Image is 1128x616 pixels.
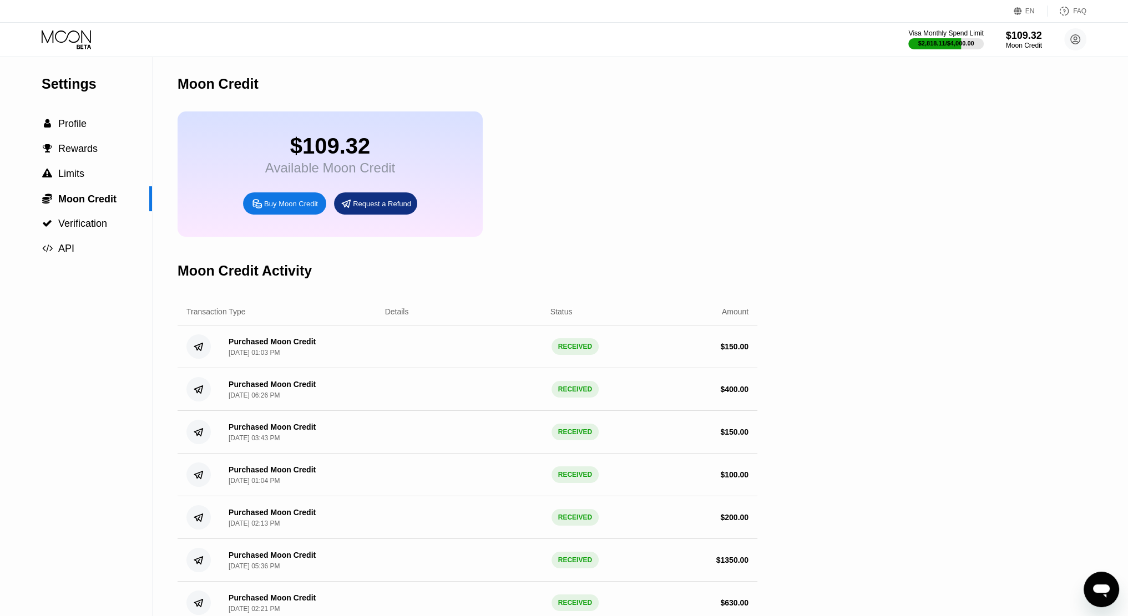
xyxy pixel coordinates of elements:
[552,338,599,355] div: RECEIVED
[229,593,316,602] div: Purchased Moon Credit
[229,349,280,357] div: [DATE] 01:03 PM
[58,243,74,254] span: API
[42,169,53,179] div: 
[918,40,974,47] div: $2,818.11 / $4,000.00
[1048,6,1086,17] div: FAQ
[42,243,53,253] span: 
[58,218,107,229] span: Verification
[264,199,318,208] div: Buy Moon Credit
[353,199,411,208] div: Request a Refund
[1084,572,1119,607] iframe: Кнопка, открывающая окно обмена сообщениями; идет разговор
[552,381,599,398] div: RECEIVED
[720,427,748,436] div: $ 150.00
[550,307,573,316] div: Status
[265,134,395,159] div: $109.32
[720,513,748,522] div: $ 200.00
[243,192,326,215] div: Buy Moon Credit
[229,434,280,442] div: [DATE] 03:43 PM
[722,307,748,316] div: Amount
[229,551,316,559] div: Purchased Moon Credit
[42,193,53,204] div: 
[229,391,280,399] div: [DATE] 06:26 PM
[908,29,983,49] div: Visa Monthly Spend Limit$2,818.11/$4,000.00
[720,598,748,607] div: $ 630.00
[265,160,395,176] div: Available Moon Credit
[42,144,53,154] div: 
[552,594,599,611] div: RECEIVED
[720,470,748,479] div: $ 100.00
[716,556,748,564] div: $ 1350.00
[58,143,98,154] span: Rewards
[42,119,53,129] div: 
[178,263,312,279] div: Moon Credit Activity
[552,552,599,568] div: RECEIVED
[552,466,599,483] div: RECEIVED
[43,144,52,154] span: 
[42,76,152,92] div: Settings
[720,385,748,394] div: $ 400.00
[1006,30,1042,49] div: $109.32Moon Credit
[229,422,316,431] div: Purchased Moon Credit
[58,168,84,179] span: Limits
[178,76,259,92] div: Moon Credit
[334,192,417,215] div: Request a Refund
[720,342,748,351] div: $ 150.00
[229,508,316,517] div: Purchased Moon Credit
[229,562,280,570] div: [DATE] 05:36 PM
[186,307,246,316] div: Transaction Type
[552,509,599,526] div: RECEIVED
[229,520,280,527] div: [DATE] 02:13 PM
[229,477,280,485] div: [DATE] 01:04 PM
[229,605,280,613] div: [DATE] 02:21 PM
[42,193,52,204] span: 
[42,218,53,228] div: 
[385,307,409,316] div: Details
[44,119,51,129] span: 
[58,194,117,205] span: Moon Credit
[1014,6,1048,17] div: EN
[229,380,316,389] div: Purchased Moon Credit
[1073,7,1086,15] div: FAQ
[42,169,52,179] span: 
[1006,42,1042,49] div: Moon Credit
[229,465,316,474] div: Purchased Moon Credit
[1006,30,1042,42] div: $109.32
[908,29,983,37] div: Visa Monthly Spend Limit
[58,118,87,129] span: Profile
[1025,7,1035,15] div: EN
[552,424,599,440] div: RECEIVED
[229,337,316,346] div: Purchased Moon Credit
[42,218,52,228] span: 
